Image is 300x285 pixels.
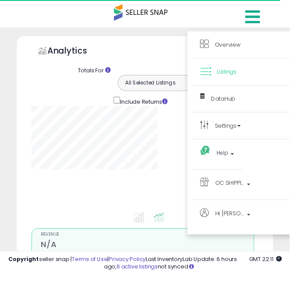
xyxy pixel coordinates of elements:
[225,70,245,78] span: Listings
[223,184,253,195] span: OC SHIPPIN
[222,42,249,51] span: Overview
[224,153,236,163] span: Help
[207,41,297,52] a: Overview
[207,184,297,198] a: OC SHIPPIN
[207,69,297,80] a: Listings
[207,215,297,234] a: Hi [PERSON_NAME]
[207,125,297,136] a: Settings
[207,150,218,161] i: Get Help
[218,98,243,106] span: DataHub
[223,215,253,226] span: Hi [PERSON_NAME]
[207,153,243,167] a: Help
[207,97,297,108] a: DataHub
